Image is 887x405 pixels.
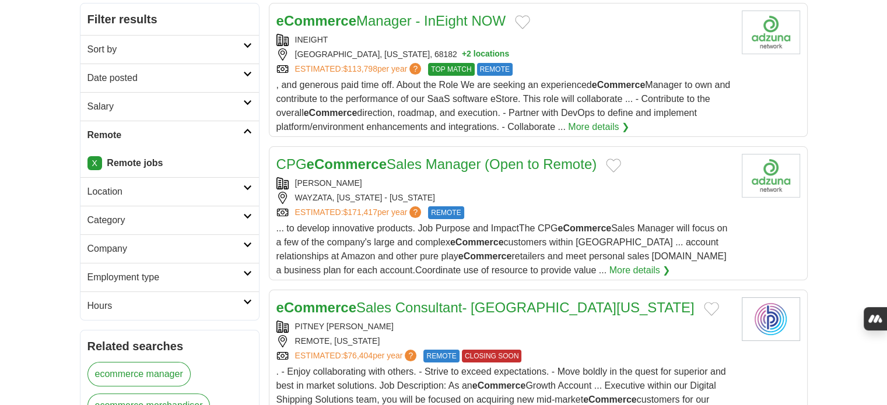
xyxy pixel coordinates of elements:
[276,48,732,61] div: [GEOGRAPHIC_DATA], [US_STATE], 68182
[405,350,416,361] span: ?
[87,299,243,313] h2: Hours
[606,159,621,172] button: Add to favorite jobs
[583,395,637,404] strong: eCommerce
[80,177,259,206] a: Location
[87,100,243,114] h2: Salary
[276,300,356,315] strong: eCommerce
[80,234,259,263] a: Company
[409,63,421,75] span: ?
[307,156,387,172] strong: eCommerce
[276,13,506,29] a: eCommerceManager - InEight NOW
[80,263,259,291] a: Employment type
[742,154,800,198] img: Company logo
[343,64,377,73] span: $113,798
[423,350,459,362] span: REMOTE
[558,223,611,233] strong: eCommerce
[343,207,377,217] span: $171,417
[276,335,732,347] div: REMOTE, [US_STATE]
[276,13,356,29] strong: eCommerce
[80,64,259,92] a: Date posted
[276,34,732,46] div: INEIGHT
[80,35,259,64] a: Sort by
[276,192,732,204] div: WAYZATA, [US_STATE] - [US_STATE]
[276,177,732,189] div: [PERSON_NAME]
[87,270,243,284] h2: Employment type
[609,263,671,277] a: More details ❯
[409,206,421,218] span: ?
[276,80,731,132] span: , and generous paid time off. About the Role We are seeking an experienced Manager to own and con...
[276,300,695,315] a: eCommerceSales Consultant- [GEOGRAPHIC_DATA][US_STATE]
[87,43,243,57] h2: Sort by
[515,15,530,29] button: Add to favorite jobs
[87,362,191,386] a: ecommerce manager
[80,291,259,320] a: Hours
[343,351,373,360] span: $76,404
[87,242,243,256] h2: Company
[592,80,646,90] strong: eCommerce
[295,63,424,76] a: ESTIMATED:$113,798per year?
[80,121,259,149] a: Remote
[80,206,259,234] a: Category
[295,322,394,331] a: PITNEY [PERSON_NAME]
[276,223,728,275] span: ... to develop innovative products. Job Purpose and ImpactThe CPG Sales Manager will focus on a f...
[462,48,509,61] button: +2 locations
[87,337,252,355] h2: Related searches
[428,63,474,76] span: TOP MATCH
[87,185,243,199] h2: Location
[87,128,243,142] h2: Remote
[704,302,719,316] button: Add to favorite jobs
[276,156,597,172] a: CPGeCommerceSales Manager (Open to Remote)
[87,71,243,85] h2: Date posted
[462,350,522,362] span: CLOSING SOON
[87,213,243,227] h2: Category
[87,156,102,170] a: X
[477,63,513,76] span: REMOTE
[304,108,357,118] strong: eCommerce
[80,3,259,35] h2: Filter results
[80,92,259,121] a: Salary
[742,10,800,54] img: Company logo
[742,297,800,341] img: Pitney Bowes logo
[295,206,424,219] a: ESTIMATED:$171,417per year?
[295,350,419,362] a: ESTIMATED:$76,404per year?
[462,48,467,61] span: +
[450,237,504,247] strong: eCommerce
[568,120,629,134] a: More details ❯
[428,206,464,219] span: REMOTE
[458,251,512,261] strong: eCommerce
[472,381,526,390] strong: eCommerce
[107,158,163,168] strong: Remote jobs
